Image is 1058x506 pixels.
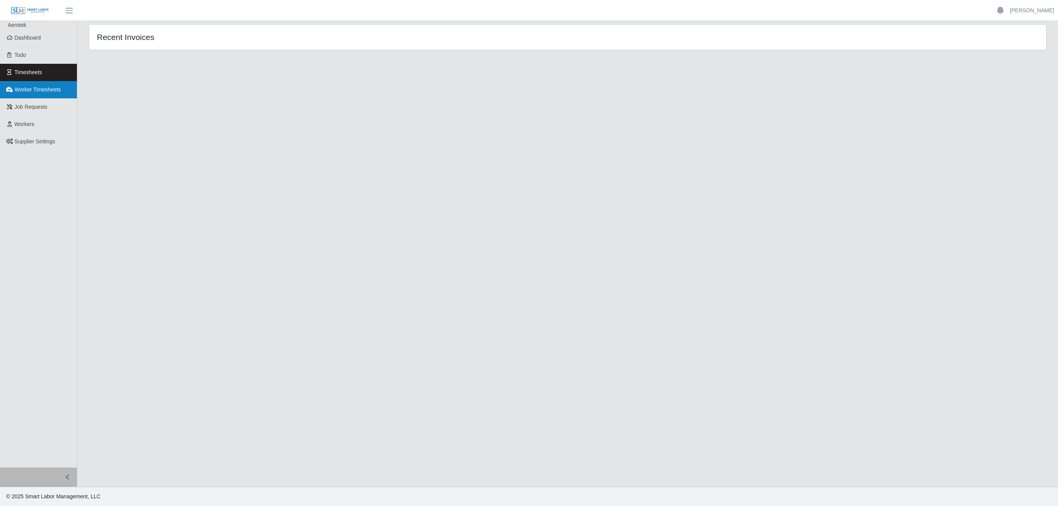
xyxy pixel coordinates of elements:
[15,121,35,127] span: Workers
[15,138,55,144] span: Supplier Settings
[15,52,26,58] span: Todo
[8,22,26,28] span: Aerotek
[15,35,41,41] span: Dashboard
[97,32,482,42] h4: Recent Invoices
[11,7,49,15] img: SLM Logo
[15,104,48,110] span: Job Requests
[15,86,61,93] span: Worker Timesheets
[6,493,100,499] span: © 2025 Smart Labor Management, LLC
[15,69,42,75] span: Timesheets
[1010,7,1054,15] a: [PERSON_NAME]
